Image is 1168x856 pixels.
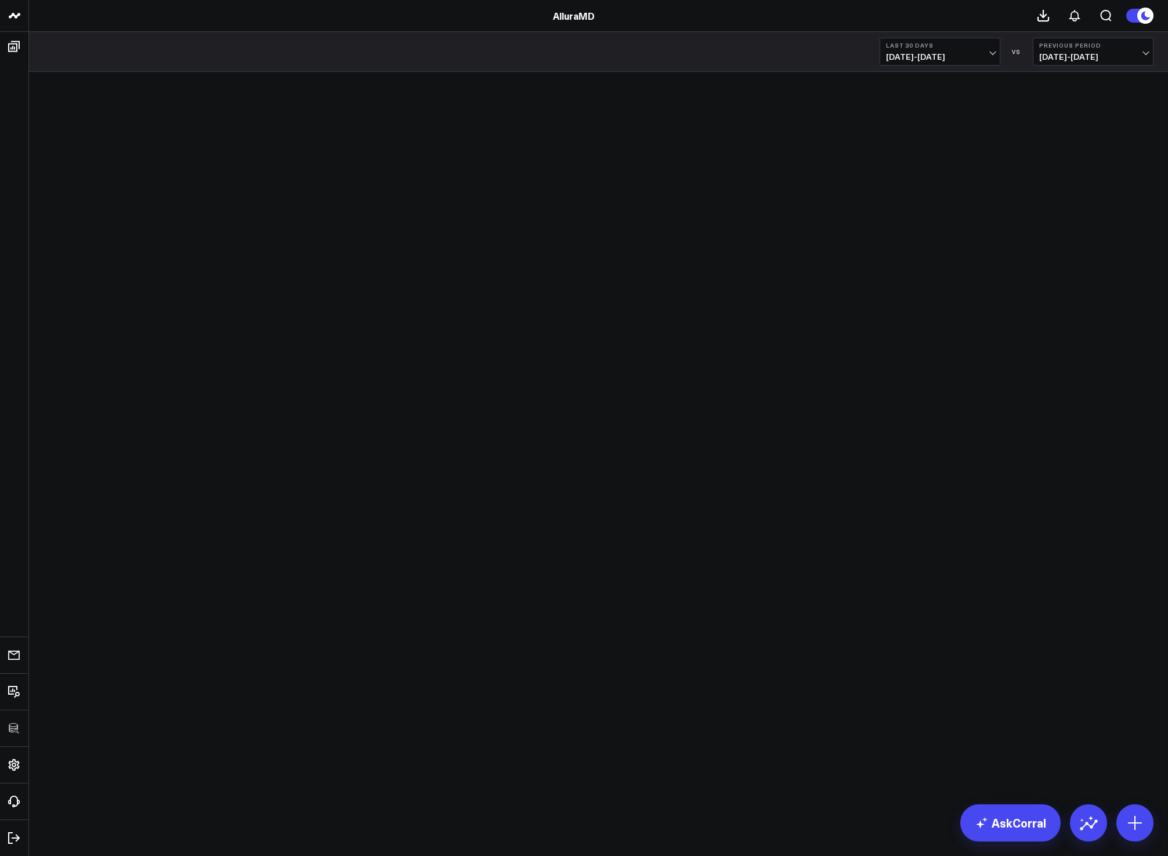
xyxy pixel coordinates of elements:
[880,38,1000,66] button: Last 30 Days[DATE]-[DATE]
[886,52,994,62] span: [DATE] - [DATE]
[1039,52,1147,62] span: [DATE] - [DATE]
[1006,48,1027,55] div: VS
[1033,38,1153,66] button: Previous Period[DATE]-[DATE]
[960,804,1061,841] a: AskCorral
[886,42,994,49] b: Last 30 Days
[553,9,595,22] a: AlluraMD
[1039,42,1147,49] b: Previous Period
